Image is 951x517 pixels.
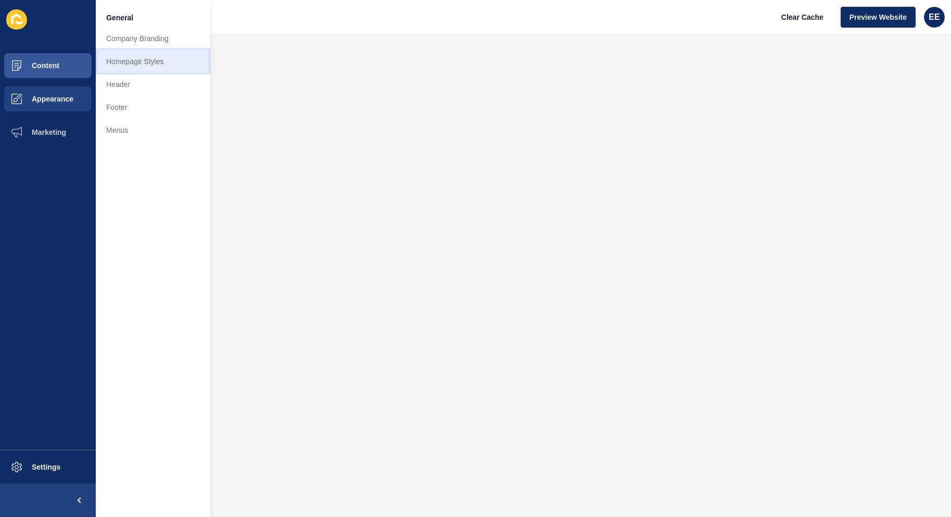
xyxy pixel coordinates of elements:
a: Footer [96,96,210,119]
span: Preview Website [849,12,907,22]
span: Clear Cache [781,12,823,22]
span: EE [929,12,940,22]
button: Clear Cache [772,7,832,28]
a: Menus [96,119,210,142]
button: Preview Website [841,7,916,28]
span: General [106,12,133,23]
a: Header [96,73,210,96]
a: Company Branding [96,27,210,50]
a: Homepage Styles [96,50,210,73]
